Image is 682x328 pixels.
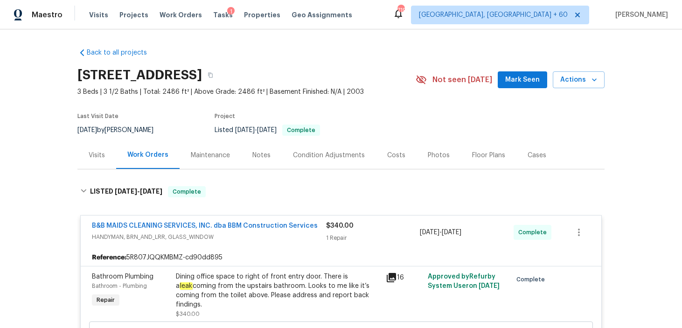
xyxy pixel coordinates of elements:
span: - [420,228,461,237]
span: [DATE] [479,283,500,289]
span: Actions [560,74,597,86]
span: 3 Beds | 3 1/2 Baths | Total: 2486 ft² | Above Grade: 2486 ft² | Basement Finished: N/A | 2003 [77,87,416,97]
span: Complete [169,187,205,196]
span: [DATE] [140,188,162,195]
span: Not seen [DATE] [432,75,492,84]
div: Costs [387,151,405,160]
span: Project [215,113,235,119]
span: [DATE] [420,229,439,236]
span: $340.00 [176,311,200,317]
span: Repair [93,295,118,305]
a: B&B MAIDS CLEANING SERVICES, INC. dba BBM Construction Services [92,223,318,229]
div: Cases [528,151,546,160]
span: Bathroom - Plumbing [92,283,147,289]
h6: LISTED [90,186,162,197]
div: 1 Repair [326,233,420,243]
span: Bathroom Plumbing [92,273,153,280]
div: LISTED [DATE]-[DATE]Complete [77,177,605,207]
a: Back to all projects [77,48,167,57]
span: $340.00 [326,223,354,229]
span: Properties [244,10,280,20]
em: leak [180,282,193,290]
div: by [PERSON_NAME] [77,125,165,136]
div: Work Orders [127,150,168,160]
span: [DATE] [235,127,255,133]
span: Work Orders [160,10,202,20]
span: - [235,127,277,133]
h2: [STREET_ADDRESS] [77,70,202,80]
div: Notes [252,151,271,160]
span: Last Visit Date [77,113,118,119]
button: Mark Seen [498,71,547,89]
span: Listed [215,127,320,133]
span: [DATE] [115,188,137,195]
span: [GEOGRAPHIC_DATA], [GEOGRAPHIC_DATA] + 60 [419,10,568,20]
span: Geo Assignments [292,10,352,20]
span: Approved by Refurby System User on [428,273,500,289]
span: Complete [518,228,550,237]
div: Maintenance [191,151,230,160]
div: Visits [89,151,105,160]
span: Projects [119,10,148,20]
span: HANDYMAN, BRN_AND_LRR, GLASS_WINDOW [92,232,326,242]
button: Actions [553,71,605,89]
span: [DATE] [442,229,461,236]
div: Floor Plans [472,151,505,160]
span: - [115,188,162,195]
span: Visits [89,10,108,20]
b: Reference: [92,253,126,262]
span: Tasks [213,12,233,18]
span: Mark Seen [505,74,540,86]
div: Condition Adjustments [293,151,365,160]
div: Dining office space to right of front entry door. There is a coming from the upstairs bathroom. L... [176,272,380,309]
div: 719 [397,6,404,15]
span: [DATE] [257,127,277,133]
span: [PERSON_NAME] [612,10,668,20]
div: 5R807JQQKMBMZ-cd90dd895 [81,249,601,266]
span: Complete [283,127,319,133]
div: 16 [386,272,422,283]
span: [DATE] [77,127,97,133]
div: 1 [227,7,235,16]
span: Complete [516,275,549,284]
div: Photos [428,151,450,160]
span: Maestro [32,10,63,20]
